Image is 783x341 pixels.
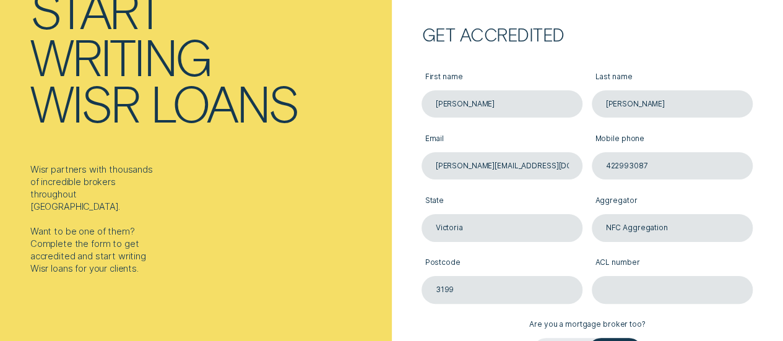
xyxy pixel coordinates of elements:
div: writing [30,33,210,80]
label: Last name [592,65,753,90]
h2: Get accredited [422,27,753,41]
label: Postcode [422,251,582,276]
div: loans [150,80,298,127]
label: Are you a mortgage broker too? [526,313,649,339]
label: First name [422,65,582,90]
label: State [422,189,582,214]
label: Mobile phone [592,127,753,152]
div: Wisr [30,80,139,127]
label: Aggregator [592,189,753,214]
div: Wisr partners with thousands of incredible brokers throughout [GEOGRAPHIC_DATA]. Want to be one o... [30,163,158,275]
label: ACL number [592,251,753,276]
label: Email [422,127,582,152]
